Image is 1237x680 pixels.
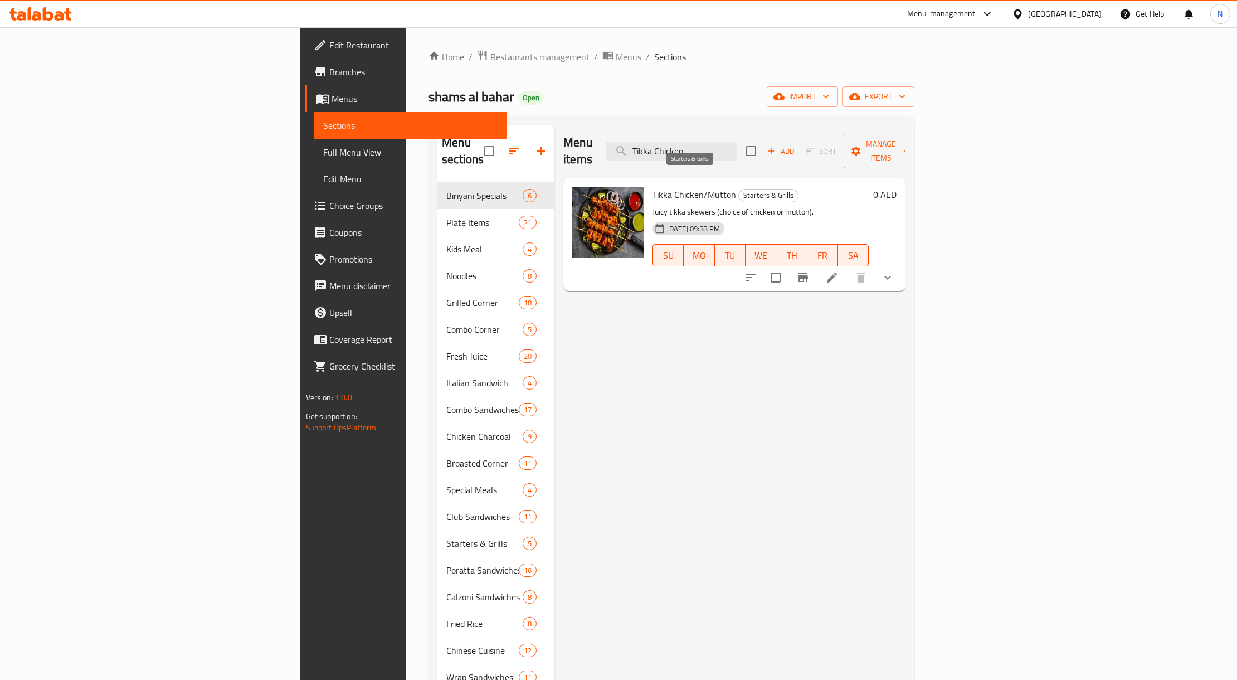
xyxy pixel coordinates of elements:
div: Calzoni Sandwiches8 [437,584,554,610]
div: items [523,242,537,256]
div: items [523,269,537,283]
span: Select all sections [478,139,501,163]
div: Chicken Charcoal [446,430,523,443]
span: Coverage Report [329,333,498,346]
div: Poratta Sandwiches16 [437,557,554,584]
span: 16 [519,565,536,576]
div: Club Sandwiches11 [437,503,554,530]
span: 18 [519,298,536,308]
span: Sections [323,119,498,132]
button: show more [874,264,901,291]
div: items [523,376,537,390]
div: Starters & Grills [446,537,523,550]
button: MO [684,244,714,266]
span: Add item [763,143,798,160]
span: 8 [523,592,536,603]
span: Poratta Sandwiches [446,564,519,577]
span: 11 [519,458,536,469]
a: Full Menu View [314,139,507,166]
span: Biriyani Specials [446,189,523,202]
span: Sort sections [501,138,528,164]
span: 21 [519,217,536,228]
span: Restaurants management [490,50,590,64]
span: Calzoni Sandwiches [446,590,523,604]
p: Juicy tikka skewers (choice of chicken or mutton). [652,205,869,219]
div: Fried Rice8 [437,610,554,637]
span: 4 [523,485,536,496]
span: 4 [523,378,536,388]
div: Menu-management [907,7,976,21]
div: items [523,537,537,550]
span: SA [842,247,864,264]
span: MO [688,247,710,264]
div: items [519,644,537,657]
span: Tikka Chicken/Mutton [652,186,736,203]
span: 4 [523,244,536,255]
div: items [519,349,537,363]
span: Italian Sandwich [446,376,523,390]
span: Upsell [329,306,498,319]
div: Special Meals [446,483,523,497]
span: Promotions [329,252,498,266]
img: Tikka Chicken/Mutton [572,187,644,258]
button: SU [652,244,684,266]
div: Grilled Corner18 [437,289,554,316]
div: items [519,216,537,229]
a: Upsell [305,299,507,326]
span: Broasted Corner [446,456,519,470]
div: Combo Corner5 [437,316,554,343]
span: 5 [523,538,536,549]
span: Grocery Checklist [329,360,498,373]
button: TH [776,244,807,266]
span: Combo Corner [446,323,523,336]
span: 20 [519,351,536,362]
a: Promotions [305,246,507,273]
div: Combo Sandwiches [446,403,519,416]
span: TH [781,247,802,264]
span: Sections [654,50,686,64]
span: 9 [523,431,536,442]
div: [GEOGRAPHIC_DATA] [1028,8,1102,20]
span: Menu disclaimer [329,279,498,293]
a: Restaurants management [477,50,590,64]
div: items [519,456,537,470]
span: [DATE] 09:33 PM [663,224,724,234]
input: search [606,142,737,161]
span: Branches [329,65,498,79]
span: TU [719,247,741,264]
span: SU [658,247,679,264]
a: Edit menu item [825,271,839,284]
span: 6 [523,191,536,201]
span: 5 [523,324,536,335]
span: Manage items [853,137,909,165]
span: FR [812,247,834,264]
div: Fried Rice [446,617,523,630]
button: import [767,86,838,107]
span: 17 [519,405,536,415]
button: delete [848,264,874,291]
h6: 0 AED [873,187,897,202]
span: Select to update [764,266,787,289]
span: Chinese Cuisine [446,644,519,657]
div: Noodles8 [437,263,554,289]
a: Support.OpsPlatform [306,420,377,435]
span: Edit Restaurant [329,38,498,52]
span: Starters & Grills [739,189,798,202]
a: Branches [305,59,507,85]
div: Club Sandwiches [446,510,519,523]
span: Fresh Juice [446,349,519,363]
span: Plate Items [446,216,519,229]
div: items [523,323,537,336]
div: Kids Meal [446,242,523,256]
button: WE [746,244,776,266]
span: Grilled Corner [446,296,519,309]
span: 12 [519,645,536,656]
div: items [519,510,537,523]
div: items [519,564,537,577]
